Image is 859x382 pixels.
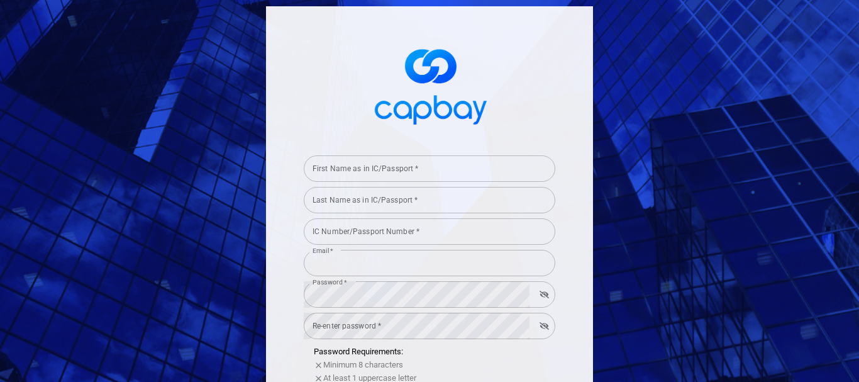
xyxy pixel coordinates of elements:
[323,360,403,369] span: Minimum 8 characters
[313,246,333,256] label: Email *
[314,347,403,356] span: Password Requirements:
[313,278,347,287] label: Password *
[367,38,492,132] img: logo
